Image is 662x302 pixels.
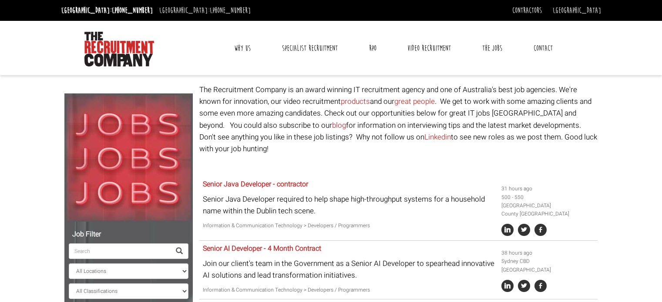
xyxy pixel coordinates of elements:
[112,6,153,15] a: [PHONE_NUMBER]
[476,37,509,59] a: The Jobs
[501,185,595,193] li: 31 hours ago
[59,3,155,17] li: [GEOGRAPHIC_DATA]:
[363,37,383,59] a: RPO
[512,6,542,15] a: Contractors
[228,37,257,59] a: Why Us
[394,96,435,107] a: great people
[210,6,251,15] a: [PHONE_NUMBER]
[424,132,451,143] a: Linkedin
[69,243,171,259] input: Search
[203,179,308,189] a: Senior Java Developer - contractor
[401,37,457,59] a: Video Recruitment
[84,32,154,66] img: The Recruitment Company
[527,37,559,59] a: Contact
[199,84,598,155] p: The Recruitment Company is an award winning IT recruitment agency and one of Australia's best job...
[553,6,601,15] a: [GEOGRAPHIC_DATA]
[332,120,346,131] a: blog
[64,93,193,222] img: Jobs, Jobs, Jobs
[69,231,188,239] h5: Job Filter
[276,37,344,59] a: Specialist Recruitment
[157,3,253,17] li: [GEOGRAPHIC_DATA]:
[341,96,370,107] a: products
